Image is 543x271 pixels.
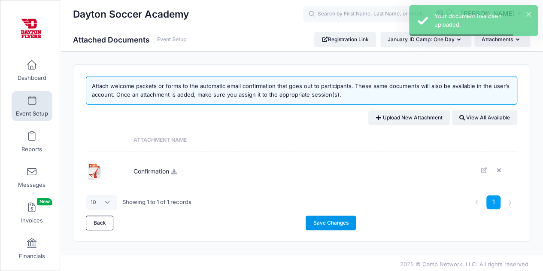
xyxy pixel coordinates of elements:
[122,192,191,212] div: Showing 1 to 1 of 1 records
[73,35,187,44] h1: Attached Documents
[486,195,501,210] a: 1
[12,162,52,192] a: Messages
[157,37,187,43] a: Event Setup
[73,4,189,24] h1: Dayton Soccer Academy
[0,9,61,50] a: Dayton Soccer Academy
[21,217,43,224] span: Invoices
[16,110,48,117] span: Event Setup
[15,13,47,46] img: Dayton Soccer Academy
[133,158,169,182] span: Confirmation
[380,32,471,47] button: January ID Camp: One Day
[37,198,52,205] span: New
[86,216,113,230] a: Back
[452,110,517,125] a: View All Available
[12,55,52,85] a: Dashboard
[12,127,52,157] a: Reports
[21,146,42,153] span: Reports
[400,261,530,268] span: 2025 © Camp Network, LLC. All rights reserved.
[526,12,531,17] button: ×
[12,234,52,264] a: Financials
[388,36,454,43] span: January ID Camp: One Day
[368,110,450,125] a: Upload New Attachment
[434,12,531,29] div: Your document has been uploaded.
[18,181,46,189] span: Messages
[314,32,376,47] a: Registration Link
[12,91,52,121] a: Event Setup
[18,74,46,82] span: Dashboard
[306,216,356,230] a: Save Changes
[303,6,432,23] input: Search by First Name, Last Name, or Email...
[129,129,474,152] th: Attachment Name: activate to sort column ascending
[12,198,52,228] a: InvoicesNew
[19,253,45,260] span: Financials
[86,76,517,105] div: Attach welcome packets or forms to the automatic email confirmation that goes out to participants...
[474,32,530,47] button: Attachments
[455,4,530,24] button: [PERSON_NAME]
